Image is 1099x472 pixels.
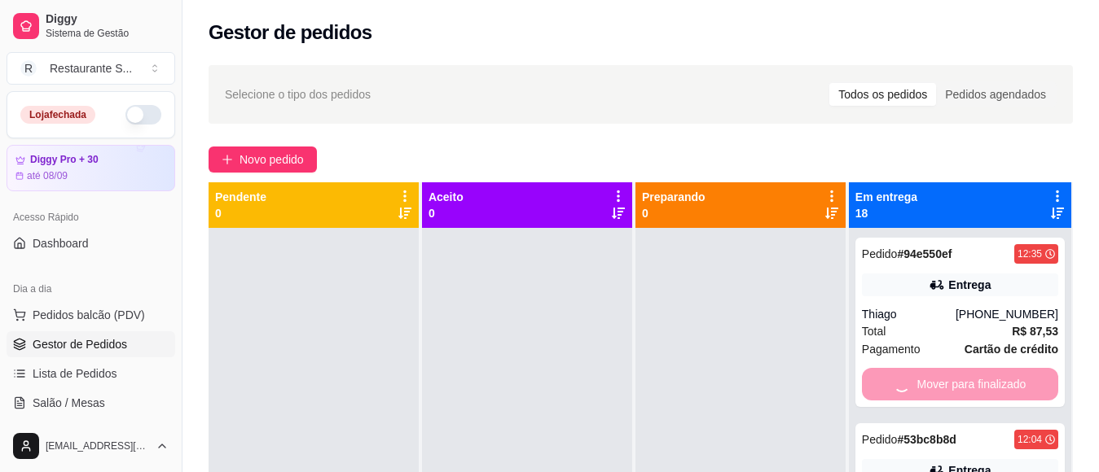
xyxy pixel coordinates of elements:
[1018,247,1042,260] div: 12:35
[1018,433,1042,446] div: 12:04
[209,146,317,173] button: Novo pedido
[20,106,95,124] div: Loja fechada
[50,60,132,76] div: Restaurante S ...
[125,105,161,125] button: Alterar Status
[855,205,917,221] p: 18
[948,277,991,293] div: Entrega
[33,235,89,251] span: Dashboard
[33,365,117,382] span: Lista de Pedidos
[7,331,175,357] a: Gestor de Pedidos
[7,390,175,416] a: Salão / Mesas
[855,189,917,205] p: Em entrega
[7,361,175,387] a: Lista de Pedidos
[225,85,371,103] span: Selecione o tipo dos pedidos
[862,322,886,340] span: Total
[429,205,464,221] p: 0
[429,189,464,205] p: Aceito
[642,189,706,205] p: Preparando
[30,154,99,166] article: Diggy Pro + 30
[642,205,706,221] p: 0
[20,60,37,76] span: R
[7,302,175,328] button: Pedidos balcão (PDV)
[215,189,266,205] p: Pendente
[862,247,898,260] span: Pedido
[27,169,68,182] article: até 08/09
[897,247,952,260] strong: # 94e550ef
[7,276,175,302] div: Dia a dia
[7,145,175,191] a: Diggy Pro + 30até 08/09
[46,12,169,27] span: Diggy
[33,307,145,323] span: Pedidos balcão (PDV)
[829,83,936,106] div: Todos os pedidos
[965,343,1058,356] strong: Cartão de crédito
[897,433,956,446] strong: # 53bc8b8d
[7,7,175,46] a: DiggySistema de Gestão
[956,306,1058,322] div: [PHONE_NUMBER]
[33,336,127,352] span: Gestor de Pedidos
[33,395,105,411] span: Salão / Mesas
[209,20,372,46] h2: Gestor de pedidos
[215,205,266,221] p: 0
[936,83,1055,106] div: Pedidos agendados
[862,433,898,446] span: Pedido
[222,154,233,165] span: plus
[862,306,956,322] div: Thiago
[7,419,175,445] a: Diggy Botnovo
[7,52,175,85] button: Select a team
[240,151,304,168] span: Novo pedido
[1012,325,1058,338] strong: R$ 87,53
[7,204,175,230] div: Acesso Rápido
[46,439,149,452] span: [EMAIL_ADDRESS][DOMAIN_NAME]
[7,426,175,465] button: [EMAIL_ADDRESS][DOMAIN_NAME]
[862,340,921,358] span: Pagamento
[7,230,175,256] a: Dashboard
[46,27,169,40] span: Sistema de Gestão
